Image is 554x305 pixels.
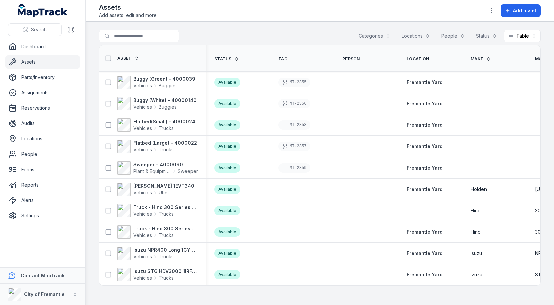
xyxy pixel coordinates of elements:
span: Asset [117,56,132,61]
a: Asset [117,56,139,61]
a: Fremantle Yard [407,79,443,86]
a: Assignments [5,86,80,99]
span: Sweeper [178,168,198,175]
div: Available [214,270,240,279]
a: Isuzu NPR400 Long 1CYD773VehiclesTrucks [117,247,198,260]
span: Holden [471,186,487,193]
a: Buggy (White) - 40000140VehiclesBuggies [117,97,197,110]
strong: Truck - Hino 300 Series 1GIR988 [133,204,198,211]
div: MT-2359 [278,163,310,173]
div: MT-2356 [278,99,310,108]
span: Status [214,56,232,62]
span: Trucks [159,211,174,217]
span: Make [471,56,483,62]
div: Available [214,249,240,258]
a: Fremantle Yard [407,250,443,257]
strong: Flatbed(Small) - 4000024 [133,118,195,125]
div: Available [214,185,240,194]
span: Vehicles [133,146,152,153]
div: MT-2358 [278,120,310,130]
span: Trucks [159,125,174,132]
a: People [5,147,80,161]
a: Fremantle Yard [407,165,443,171]
button: Status [472,30,501,42]
span: Search [31,26,47,33]
div: Available [214,99,240,108]
span: Vehicles [133,232,152,239]
span: Fremantle Yard [407,79,443,85]
strong: Contact MapTrack [21,273,65,278]
strong: City of Fremantle [24,291,65,297]
button: Table [504,30,541,42]
a: Buggy (Green) - 4000039VehiclesBuggies [117,76,195,89]
a: Forms [5,163,80,176]
span: Vehicles [133,253,152,260]
span: Plant & Equipment [133,168,171,175]
span: Fremantle Yard [407,186,443,192]
span: Trucks [159,146,174,153]
span: Hino [471,207,481,214]
a: Reports [5,178,80,192]
a: Fremantle Yard [407,229,443,235]
div: Available [214,120,240,130]
button: Add asset [501,4,541,17]
a: Reservations [5,101,80,115]
strong: Buggy (Green) - 4000039 [133,76,195,82]
a: Parts/Inventory [5,71,80,84]
a: Isuzu STG HDV3000 1IRF354VehiclesTrucks [117,268,198,281]
span: Trucks [159,232,174,239]
div: Available [214,227,240,237]
div: Available [214,142,240,151]
a: Sweeper - 4000090Plant & EquipmentSweeper [117,161,198,175]
span: Vehicles [133,82,152,89]
a: MapTrack [18,4,68,17]
a: Truck - Hino 300 Series 1GIR988VehiclesTrucks [117,204,198,217]
span: Model [535,56,550,62]
span: Trucks [159,253,174,260]
a: Truck - Hino 300 Series 1IFQ413VehiclesTrucks [117,225,198,239]
span: Fremantle Yard [407,143,443,149]
strong: Truck - Hino 300 Series 1IFQ413 [133,225,198,232]
span: Utes [159,189,169,196]
span: Person [342,56,360,62]
span: Hino [471,229,481,235]
h2: Assets [99,3,158,12]
div: Available [214,163,240,173]
span: Vehicles [133,275,152,281]
strong: Isuzu NPR400 Long 1CYD773 [133,247,198,253]
a: [PERSON_NAME] 1EVT340VehiclesUtes [117,183,194,196]
span: Izuzu [471,271,482,278]
strong: [PERSON_NAME] 1EVT340 [133,183,194,189]
a: Assets [5,55,80,69]
div: Available [214,78,240,87]
a: Fremantle Yard [407,186,443,193]
span: Vehicles [133,104,152,110]
a: Flatbed (Large) - 4000022VehiclesTrucks [117,140,197,153]
span: Buggies [159,104,177,110]
span: Location [407,56,429,62]
a: Fremantle Yard [407,143,443,150]
span: Add asset [513,7,536,14]
div: Available [214,206,240,215]
a: Make [471,56,491,62]
button: Search [8,23,62,36]
a: Status [214,56,239,62]
button: People [437,30,469,42]
span: Fremantle Yard [407,122,443,128]
strong: Sweeper - 4000090 [133,161,198,168]
a: Flatbed(Small) - 4000024VehiclesTrucks [117,118,195,132]
div: MT-2355 [278,78,310,87]
span: Fremantle Yard [407,250,443,256]
a: Fremantle Yard [407,100,443,107]
span: Fremantle Yard [407,229,443,235]
strong: Buggy (White) - 40000140 [133,97,197,104]
span: Add assets, edit and more. [99,12,158,19]
span: Vehicles [133,211,152,217]
a: Fremantle Yard [407,271,443,278]
strong: Flatbed (Large) - 4000022 [133,140,197,146]
span: Buggies [159,82,177,89]
span: Vehicles [133,125,152,132]
div: MT-2357 [278,142,310,151]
